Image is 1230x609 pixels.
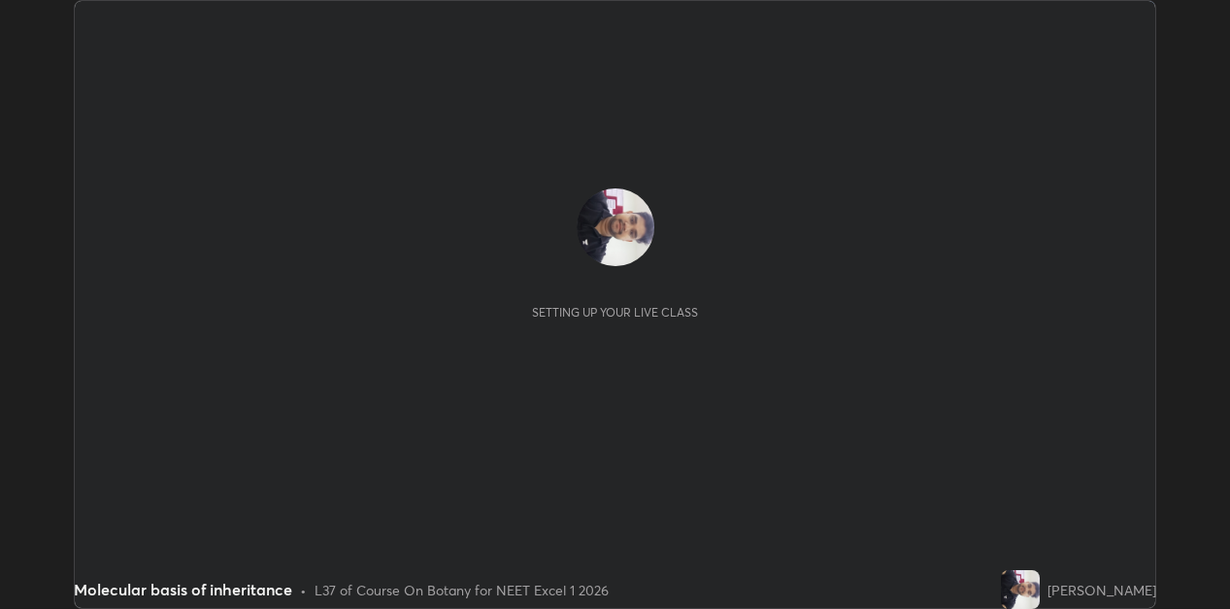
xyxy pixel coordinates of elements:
img: 736025e921674e2abaf8bd4c02bac161.jpg [1001,570,1040,609]
div: • [300,580,307,600]
div: [PERSON_NAME] [1047,580,1156,600]
div: L37 of Course On Botany for NEET Excel 1 2026 [315,580,609,600]
div: Molecular basis of inheritance [74,578,292,601]
img: 736025e921674e2abaf8bd4c02bac161.jpg [577,188,654,266]
div: Setting up your live class [532,305,698,320]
